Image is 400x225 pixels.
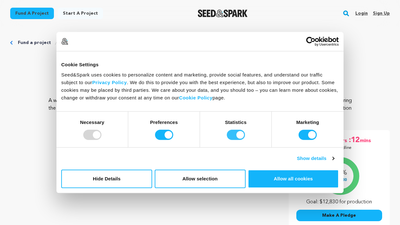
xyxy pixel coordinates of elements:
a: Fund a project [10,8,54,19]
div: Breadcrumb [10,40,390,46]
p: Comedy, Drama [10,84,390,92]
div: Seed&Spark uses cookies to personalize content and marketing, provide social features, and unders... [61,71,339,102]
a: Fund a project [18,40,51,46]
button: Allow all cookies [248,170,339,188]
a: Usercentrics Cookiebot - opens in a new window [283,37,339,46]
button: Make A Pledge [296,210,382,221]
a: Seed&Spark Homepage [198,10,248,17]
strong: Statistics [225,120,247,125]
p: A woman grappling with loss finds new perspective with the help of a quirky eye doctor and a pair... [48,97,352,120]
button: Hide Details [61,170,152,188]
img: Seed&Spark Logo Dark Mode [198,10,248,17]
a: Sign up [373,8,390,18]
span: hrs [339,135,348,145]
span: mins [360,135,372,145]
div: Cookie Settings [61,61,339,69]
a: Show details [297,155,334,162]
strong: Preferences [150,120,178,125]
a: Cookie Policy [179,95,212,100]
a: Login [355,8,368,18]
p: [GEOGRAPHIC_DATA], [US_STATE] | Film Short [10,76,390,84]
span: :12 [348,135,360,145]
strong: Marketing [296,120,319,125]
img: logo [61,38,68,45]
a: Privacy Policy [92,80,127,85]
strong: Necessary [80,120,104,125]
a: Start a project [58,8,103,19]
p: RE-FRAMED [10,56,390,71]
button: Allow selection [155,170,246,188]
